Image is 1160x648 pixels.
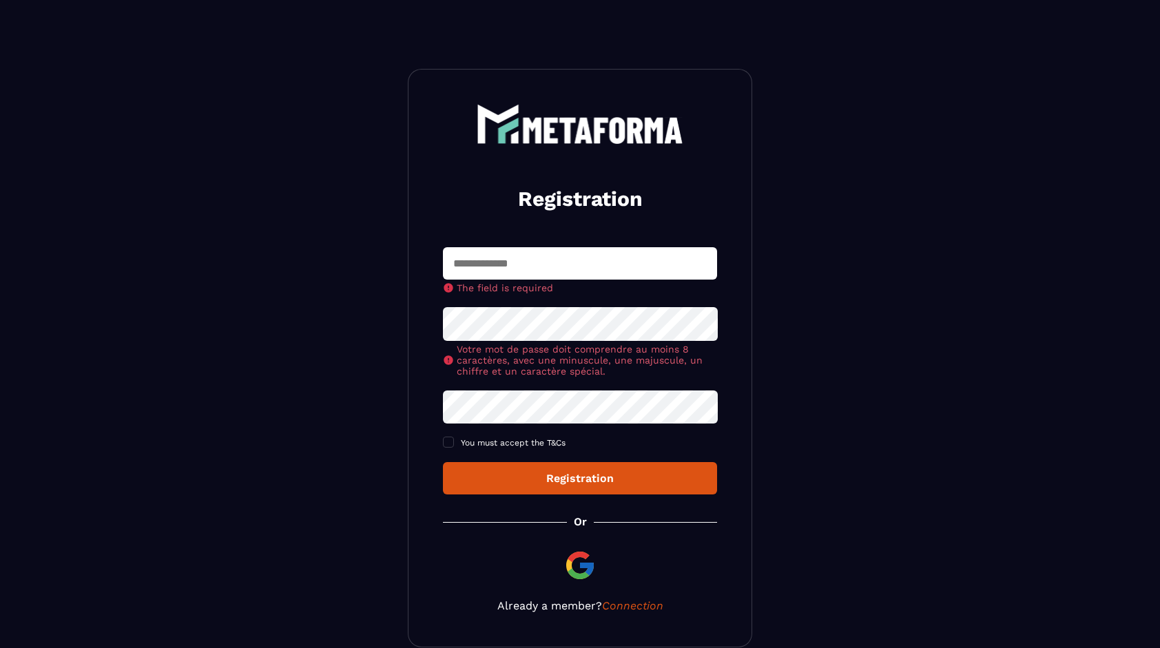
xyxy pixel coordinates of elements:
span: The field is required [457,282,553,293]
a: Connection [602,599,663,612]
button: Registration [443,462,717,494]
span: Votre mot de passe doit comprendre au moins 8 caractères, avec une minuscule, une majuscule, un c... [457,344,717,377]
a: logo [443,104,717,144]
img: logo [477,104,683,144]
p: Already a member? [443,599,717,612]
span: You must accept the T&Cs [461,438,566,448]
h2: Registration [459,185,701,213]
font: Registration [546,472,614,485]
img: google [563,549,597,582]
p: Or [574,515,587,528]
